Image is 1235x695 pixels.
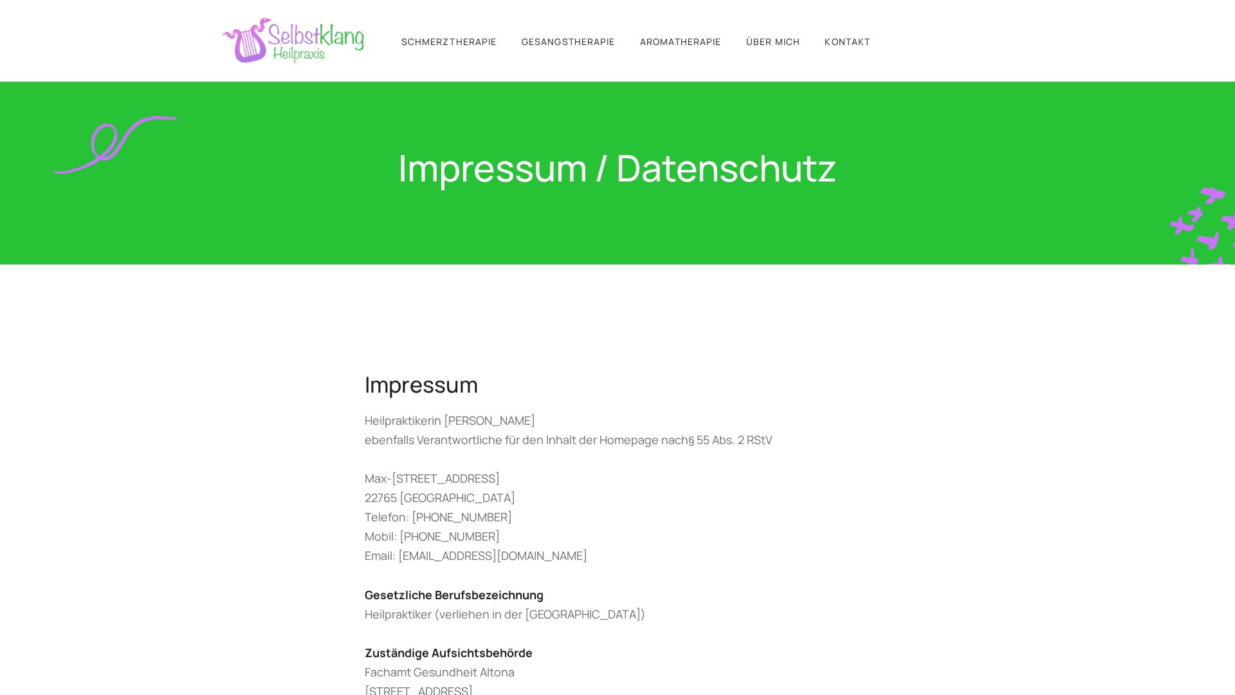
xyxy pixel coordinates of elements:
a: AROMAtherapie [640,35,722,48]
a: GESANGStherapie [522,35,616,48]
strong: Gesetzliche Berufsbezeichnung [365,587,544,602]
a: ÜBER MICH [746,35,800,48]
strong: Zuständige Aufsichtsbehörde ‍ [365,645,533,660]
h1: Impressum / Datenschutz [365,146,870,189]
a: Schmerztherapie [401,35,497,48]
h2: Impressum [365,368,870,400]
a: KONTAKT [825,35,870,48]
